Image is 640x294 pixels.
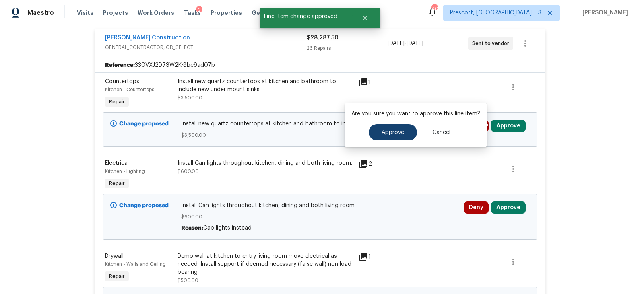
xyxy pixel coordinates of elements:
p: Are you sure you want to approve this line item? [351,110,480,118]
div: 330VXJ2D7SW2K-8bc9ad07b [95,58,545,72]
span: Repair [106,98,128,106]
button: Cancel [419,124,463,140]
span: $600.00 [178,169,199,174]
span: Tasks [184,10,201,16]
span: Cancel [432,130,450,136]
span: Geo Assignments [252,9,304,17]
span: Install new quartz countertops at kitchen and bathroom to include new under mount sinks. [181,120,459,128]
span: Repair [106,179,128,187]
div: Install Can lights throughout kitchen, dining and both living room. [178,159,354,167]
span: Work Orders [138,9,174,17]
a: [PERSON_NAME] Construction [105,35,190,41]
div: 2 [359,159,390,169]
span: Maestro [27,9,54,17]
button: Close [352,10,378,26]
div: 26 Repairs [307,44,387,52]
span: - [388,39,423,47]
b: Change proposed [119,121,169,127]
div: 2 [196,6,202,14]
span: [DATE] [407,41,423,46]
span: GENERAL_CONTRACTOR, OD_SELECT [105,43,307,51]
span: Line Item change approved [260,8,352,25]
span: Electrical [105,160,129,166]
span: Cab lights instead [203,225,252,231]
button: Approve [491,120,526,132]
b: Change proposed [119,203,169,208]
span: Prescott, [GEOGRAPHIC_DATA] + 3 [450,9,541,17]
span: Kitchen - Lighting [105,169,145,174]
span: $600.00 [181,213,459,221]
span: Visits [77,9,93,17]
div: 1 [359,78,390,87]
button: Deny [464,201,489,214]
span: [DATE] [388,41,405,46]
span: Drywall [105,253,124,259]
span: Repair [106,272,128,280]
button: Approve [491,201,526,214]
button: Approve [369,124,417,140]
span: $500.00 [178,278,198,283]
span: $3,500.00 [178,95,202,100]
span: $3,500.00 [181,131,459,139]
span: Install Can lights throughout kitchen, dining and both living room. [181,201,459,210]
span: Kitchen - Countertops [105,87,154,92]
span: Projects [103,9,128,17]
span: Properties [211,9,242,17]
span: [PERSON_NAME] [579,9,628,17]
span: $28,287.50 [307,35,339,41]
span: Countertops [105,79,139,84]
span: Sent to vendor [472,39,512,47]
div: Install new quartz countertops at kitchen and bathroom to include new under mount sinks. [178,78,354,94]
b: Reference: [105,61,135,69]
div: 40 [431,5,437,13]
span: Kitchen - Walls and Ceiling [105,262,166,267]
div: Demo wall at kitchen to entry living room move electrical as needed. Install support if deemed ne... [178,252,354,276]
div: 1 [359,252,390,262]
span: Approve [382,130,404,136]
span: Reason: [181,225,203,231]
